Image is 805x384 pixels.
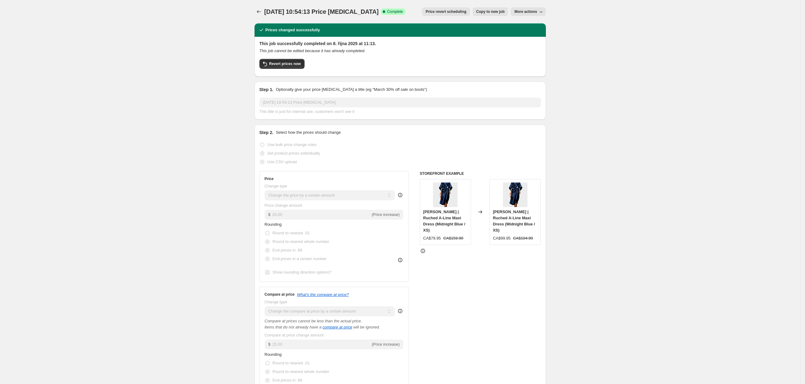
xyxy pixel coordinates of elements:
span: End prices in .99 [273,248,302,252]
span: Copy to new job [476,9,505,14]
strike: CA$184.90 [513,235,533,241]
span: Show rounding direction options? [273,270,332,275]
input: -10.00 [272,210,370,220]
span: $ [268,342,270,347]
button: compare at price [323,325,352,329]
button: More actions [511,7,546,16]
h2: Prices changed successfully [266,27,320,33]
h3: Compare at price [265,292,295,297]
span: Change type [265,184,287,188]
input: 30% off holiday sale [259,98,541,107]
h2: Step 1. [259,86,274,93]
img: viviana-ruched-a-line-maxi-dress-1302904_80x.jpg [433,182,458,207]
button: What's the compare at price? [297,292,349,297]
span: Rounding [265,352,282,357]
span: Set product prices individually [267,151,320,156]
button: Price change jobs [255,7,263,16]
span: $ [268,212,270,217]
span: Round to nearest .01 [273,361,310,365]
span: Revert prices now [269,61,301,66]
strike: CA$159.90 [443,235,463,241]
button: Revert prices now [259,59,305,69]
h2: Step 2. [259,129,274,136]
h6: STOREFRONT EXAMPLE [420,171,541,176]
span: End prices in .99 [273,378,302,382]
span: Change type [265,300,287,304]
input: -10.00 [272,340,370,349]
span: Price revert scheduling [426,9,466,14]
span: Compare at price change amount [265,333,324,337]
div: CA$79.95 [423,235,441,241]
span: Round to nearest .01 [273,231,310,235]
span: Complete [387,9,403,14]
div: CA$99.95 [493,235,511,241]
span: (Price increase) [372,342,400,347]
img: viviana-ruched-a-line-maxi-dress-1302904_80x.jpg [503,182,527,207]
span: Rounding [265,222,282,227]
span: Round to nearest whole number [273,369,329,374]
span: End prices in a certain number [273,256,327,261]
p: Optionally give your price [MEDICAL_DATA] a title (eg "March 30% off sale on boots") [276,86,427,93]
span: More actions [514,9,537,14]
div: help [397,192,403,198]
h2: This job successfully completed on 8. října 2025 at 11:13. [259,40,541,47]
button: Copy to new job [473,7,508,16]
span: This title is just for internal use, customers won't see it [259,109,355,114]
i: This job cannot be edited because it has already completed. [259,48,366,53]
span: Price change amount [265,203,302,208]
i: Items that do not already have a [265,325,322,329]
i: Compare at prices cannot be less than the actual price. [265,319,362,323]
span: [PERSON_NAME] | Ruched A-Line Maxi Dress (Midnight Blue / XS) [423,209,465,232]
span: Use bulk price change rules [267,142,316,147]
i: will be ignored. [353,325,380,329]
h3: Price [265,176,274,181]
div: help [397,308,403,314]
span: [DATE] 10:54:13 Price [MEDICAL_DATA] [264,8,379,15]
span: (Price increase) [372,212,400,217]
span: Round to nearest whole number [273,239,329,244]
span: Use CSV upload [267,159,297,164]
p: Select how the prices should change [276,129,341,136]
span: [PERSON_NAME] | Ruched A-Line Maxi Dress (Midnight Blue / XS) [493,209,535,232]
button: Price revert scheduling [422,7,470,16]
